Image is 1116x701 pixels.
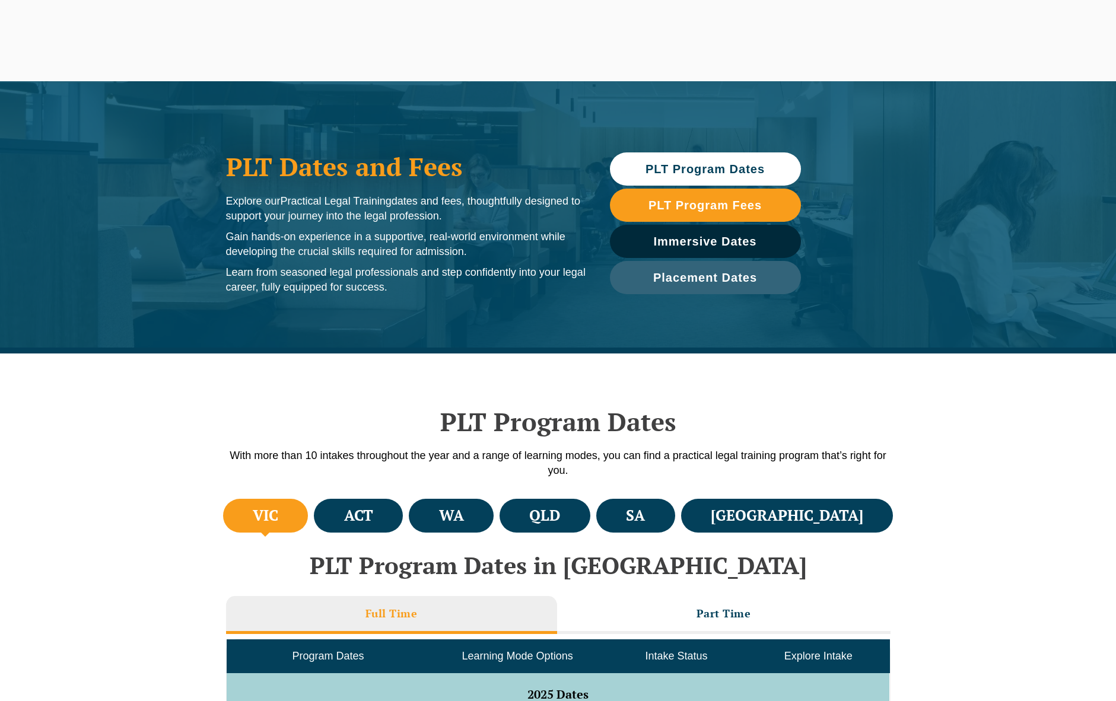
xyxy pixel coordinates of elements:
span: Explore Intake [784,650,853,662]
h2: PLT Program Dates in [GEOGRAPHIC_DATA] [220,552,896,578]
span: Learning Mode Options [462,650,573,662]
h3: Full Time [365,607,418,620]
p: Explore our dates and fees, thoughtfully designed to support your journey into the legal profession. [226,194,586,224]
span: Intake Status [645,650,707,662]
h4: [GEOGRAPHIC_DATA] [711,506,863,525]
a: Immersive Dates [610,225,801,258]
p: With more than 10 intakes throughout the year and a range of learning modes, you can find a pract... [220,448,896,478]
h4: ACT [344,506,373,525]
h4: QLD [529,506,560,525]
h1: PLT Dates and Fees [226,152,586,181]
span: PLT Program Dates [646,163,765,175]
a: PLT Program Fees [610,189,801,222]
span: Program Dates [292,650,364,662]
a: Placement Dates [610,261,801,294]
span: Immersive Dates [654,235,757,247]
h4: WA [439,506,464,525]
h2: PLT Program Dates [220,407,896,436]
span: Placement Dates [653,272,757,283]
p: Gain hands-on experience in a supportive, real-world environment while developing the crucial ski... [226,230,586,259]
h3: Part Time [697,607,751,620]
a: PLT Program Dates [610,152,801,186]
h4: SA [626,506,645,525]
h4: VIC [253,506,278,525]
p: Learn from seasoned legal professionals and step confidently into your legal career, fully equipp... [226,265,586,295]
span: PLT Program Fees [648,199,762,211]
span: Practical Legal Training [281,195,392,207]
